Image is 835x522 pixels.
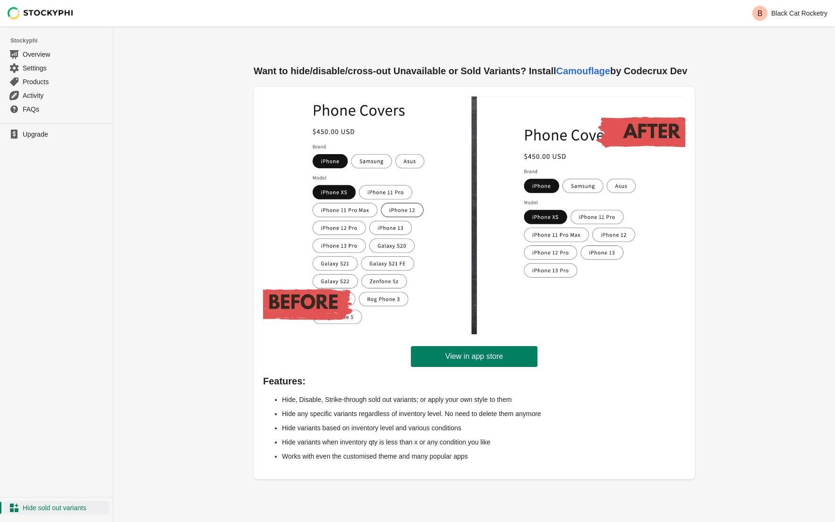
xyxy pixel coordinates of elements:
img: Stockyphi [8,7,74,19]
h2: Want to hide/disable/cross-out Unavailable or Sold Variants? Install by Codecrux Dev [254,64,695,78]
a: View in app store [411,346,537,367]
span: Upgrade [23,130,107,139]
span: View in app store [445,352,503,361]
span: Settings [23,63,107,73]
li: Hide variants based on inventory level and various conditions [282,421,685,435]
a: Camouflage [556,66,610,76]
a: Products [4,75,109,88]
text: B [758,9,763,17]
a: Settings [4,61,109,75]
li: Hide variants when inventory qty is less than x or any condition you like [282,435,685,449]
span: Overview [23,50,107,59]
p: Black Cat Rocketry [771,9,827,17]
li: Hide, Disable, Strike-through sold out variants; or apply your own style to them [282,392,685,407]
span: Stockyphi [10,36,113,45]
a: Overview [4,47,109,61]
span: Products [23,77,107,87]
img: image [263,96,685,334]
a: FAQs [4,102,109,116]
span: FAQs [23,104,107,114]
h3: Features: [263,376,685,386]
a: Activity [4,88,109,102]
li: Works with even the customised theme and many popular apps [282,449,685,463]
a: Upgrade [4,128,109,141]
li: Hide any specific variants regardless of inventory level. No need to delete them anymore [282,407,685,421]
a: Hide sold out variants [4,501,109,514]
button: Avatar with initials BBlack Cat Rocketry [749,4,831,23]
span: Hide sold out variants [23,503,107,513]
span: Avatar with initials B [752,6,767,21]
span: Activity [23,91,107,100]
